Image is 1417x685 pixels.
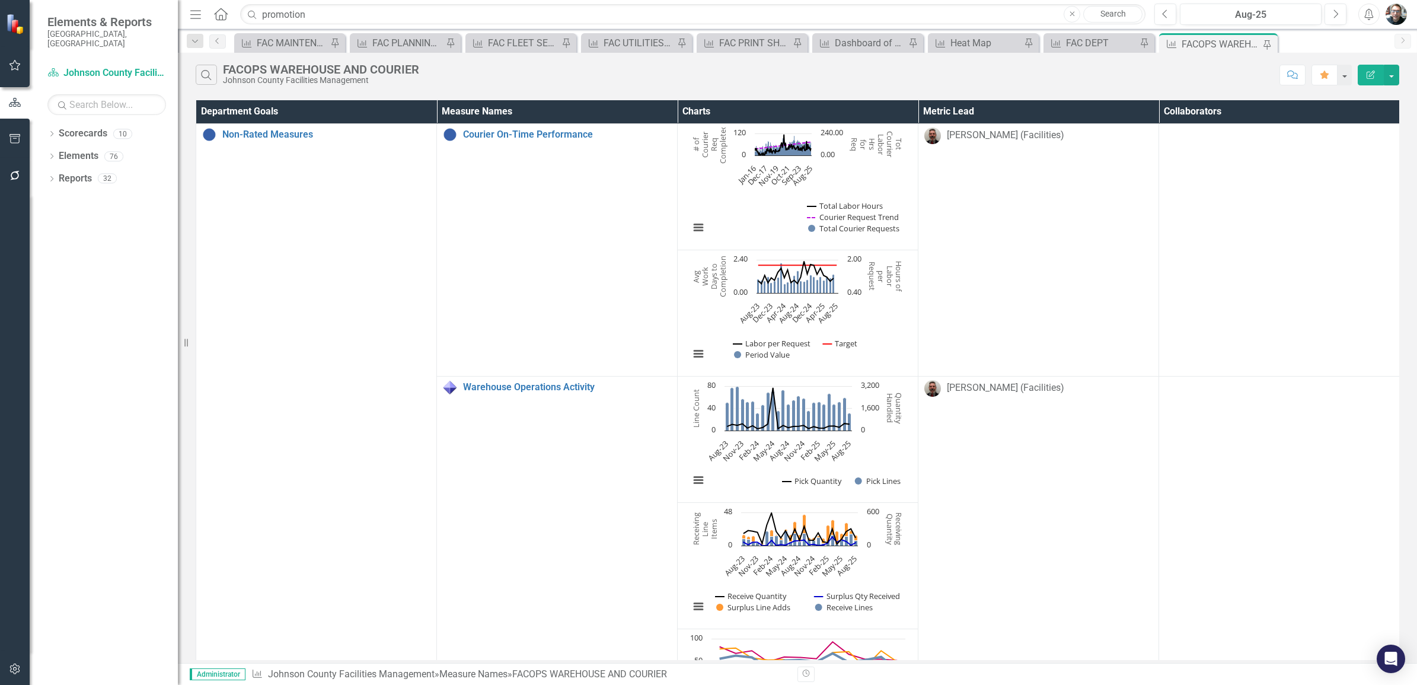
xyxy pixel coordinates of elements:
[733,253,748,264] text: 2.40
[931,36,1021,50] a: Heat Map
[47,66,166,80] a: Johnson County Facilities Management
[802,398,806,431] path: Nov-24, 58. Pick Lines.
[372,36,443,50] div: FAC PLANNING DESIGN & CONSTRUCTION
[885,512,904,545] text: Receiving Quantity
[706,438,730,463] text: Aug-23
[257,36,327,50] div: FAC MAINTENANCE
[777,277,780,293] path: Feb-24, 1.140625. Period Value.
[750,301,774,325] text: Dec-23
[812,438,837,464] text: May-25
[443,128,457,142] img: No Information
[604,36,674,50] div: FAC UTILITIES / ENERGY MANAGEMENT
[691,256,728,297] text: Avg Work Days to Completion
[822,338,857,349] button: Show Target
[715,591,787,601] button: Show Receive Quantity
[845,522,848,536] path: Jun-25, 20. Surplus Line Adds.
[763,553,789,579] text: May-24
[1182,37,1260,52] div: FACOPS WAREHOUSE AND COURIER
[832,404,836,431] path: May-25, 47. Pick Lines.
[745,163,770,187] text: Dec-17
[736,553,761,578] text: Nov-23
[251,668,789,681] div: » »
[764,300,788,324] text: Apr-24
[756,413,759,431] path: Feb-24, 32. Pick Lines.
[815,591,901,601] button: Show Surplus Qty Received
[690,471,706,488] button: View chart menu, Chart
[113,129,132,139] div: 10
[59,149,98,163] a: Elements
[792,553,817,578] text: Nov-24
[753,132,813,158] g: Total Labor Hours, series 1 of 3. Line with 116 data points. Y axis, Tot Courier Labor Hrs for Req.
[737,438,762,463] text: Feb-24
[806,279,809,293] path: Nov-24, 0.97777778. Period Value.
[818,402,821,431] path: Feb-25, 52. Pick Lines.
[867,539,871,550] text: 0
[756,163,781,188] text: Nov-19
[1386,4,1407,25] img: John Beaudoin
[848,413,851,431] path: Aug-25, 31. Pick Lines.
[861,424,865,435] text: 0
[690,219,706,235] button: View chart menu, Chart
[828,438,853,463] text: Aug-25
[843,397,847,431] path: Jul-25, 59. Pick Lines.
[691,389,701,428] text: Line Count
[816,279,819,293] path: Feb-25, 0.98181818. Period Value.
[690,632,703,643] text: 100
[690,598,706,614] button: View chart menu, Chart
[728,539,732,550] text: 0
[222,129,430,140] a: Non-Rated Measures
[849,131,904,158] text: Tot Courier Labor Hrs for Req
[223,76,419,85] div: Johnson County Facilities Management
[202,128,216,142] img: No Information
[821,149,835,160] text: 0.00
[831,520,835,535] path: Mar-25, 22. Surplus Line Adds.
[98,174,117,184] div: 32
[737,301,762,326] text: Aug-23
[463,382,671,393] a: Warehouse Operations Activity
[885,393,904,424] text: Quantity Handled
[690,345,706,362] button: View chart menu, Chart
[584,36,674,50] a: FAC UTILITIES / ENERGY MANAGEMENT
[240,4,1145,25] input: Search ClearPoint...
[684,380,912,499] div: Chart. Highcharts interactive chart.
[694,655,703,665] text: 50
[822,404,826,431] path: Mar-25, 48. Pick Lines.
[722,553,747,578] text: Aug-23
[779,163,803,187] text: Sep-23
[684,506,911,625] svg: Interactive chart
[867,506,879,517] text: 600
[782,476,842,486] button: Show Pick Quantity
[835,36,905,50] div: Dashboard of Key Performance Indicators Annual for Budget 2026
[726,386,851,431] g: Pick Lines, series 2 of 2. Bar series with 25 bars. Y axis, Line Count.
[733,286,748,297] text: 0.00
[443,380,457,394] img: Data Only
[684,128,912,246] div: Chart. Highcharts interactive chart.
[808,223,900,234] button: Show Total Courier Requests
[798,438,822,463] text: Feb-25
[684,128,911,246] svg: Interactive chart
[1083,6,1142,23] a: Search
[691,512,719,545] text: Receiving Line Items
[437,123,678,376] td: Double-Click to Edit Right Click for Context Menu
[512,668,667,680] div: FACOPS WAREHOUSE AND COURIER
[815,36,905,50] a: Dashboard of Key Performance Indicators Annual for Budget 2026
[1159,123,1400,376] td: Double-Click to Edit
[716,602,791,613] button: Show Surplus Line Adds
[1180,4,1322,25] button: Aug-25
[924,380,941,397] img: Brian Dowling
[787,404,790,431] path: Aug-24, 48. Pick Lines.
[815,602,874,613] button: Show Receive Lines
[59,127,107,141] a: Scorecards
[223,63,419,76] div: FACOPS WAREHOUSE AND COURIER
[834,553,859,578] text: Aug-25
[724,506,732,517] text: 48
[810,275,812,293] path: Dec-24, 1.30188679. Period Value.
[742,149,746,160] text: 0
[707,380,716,390] text: 80
[684,254,911,372] svg: Interactive chart
[778,553,803,578] text: Aug-24
[847,286,861,297] text: 0.40
[700,36,790,50] a: FAC PRINT SHOP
